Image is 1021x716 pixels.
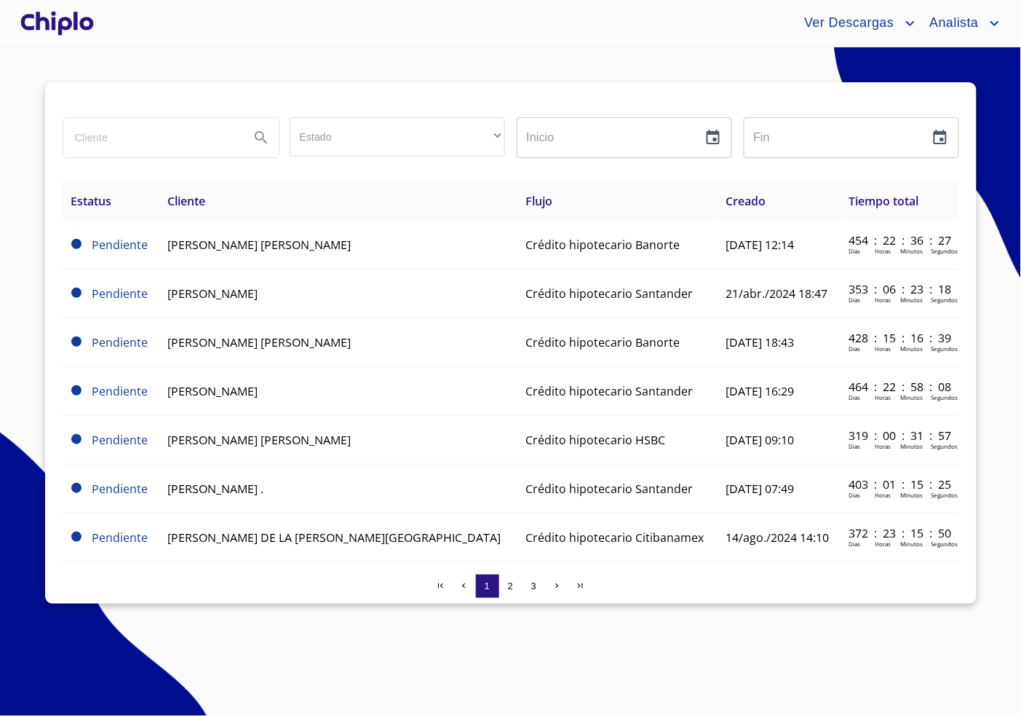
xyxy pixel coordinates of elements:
p: 403 : 01 : 15 : 25 [849,476,947,492]
p: Segundos [931,393,958,401]
span: Pendiente [92,334,148,350]
div: ​ [290,117,505,157]
span: Pendiente [92,530,148,546]
button: 2 [499,575,523,598]
span: Crédito hipotecario HSBC [526,432,666,448]
p: Dias [849,345,861,353]
p: 454 : 22 : 36 : 27 [849,232,947,248]
span: Cliente [167,193,205,209]
span: [PERSON_NAME] [167,383,258,399]
span: [PERSON_NAME] [167,286,258,302]
span: Crédito hipotecario Banorte [526,334,680,350]
span: [PERSON_NAME] [PERSON_NAME] [167,432,351,448]
p: Segundos [931,442,958,450]
button: 3 [523,575,546,598]
span: Pendiente [92,286,148,302]
span: Pendiente [92,432,148,448]
span: [DATE] 18:43 [726,334,794,350]
p: Horas [875,442,891,450]
span: [DATE] 12:14 [726,237,794,253]
p: 372 : 23 : 15 : 50 [849,525,947,541]
span: Pendiente [92,237,148,253]
p: 319 : 00 : 31 : 57 [849,428,947,444]
span: Pendiente [71,483,82,493]
span: Crédito hipotecario Santander [526,286,694,302]
p: Horas [875,393,891,401]
p: Dias [849,442,861,450]
button: Search [244,120,279,155]
span: [DATE] 09:10 [726,432,794,448]
p: Horas [875,247,891,255]
p: Minutos [901,442,923,450]
span: Creado [726,193,766,209]
p: Horas [875,296,891,304]
p: Dias [849,247,861,255]
p: Horas [875,345,891,353]
span: 1 [485,581,490,591]
span: Flujo [526,193,553,209]
span: Pendiente [71,288,82,298]
span: Analista [919,12,986,35]
span: Pendiente [71,532,82,542]
p: 353 : 06 : 23 : 18 [849,281,947,297]
p: Minutos [901,393,923,401]
button: account of current user [919,12,1004,35]
span: 14/ago./2024 14:10 [726,530,829,546]
span: [DATE] 16:29 [726,383,794,399]
p: Segundos [931,540,958,548]
span: [PERSON_NAME] [PERSON_NAME] [167,334,351,350]
p: Dias [849,540,861,548]
span: [PERSON_NAME] . [167,481,263,497]
span: 21/abr./2024 18:47 [726,286,827,302]
span: Tiempo total [849,193,919,209]
span: [PERSON_NAME] DE LA [PERSON_NAME][GEOGRAPHIC_DATA] [167,530,501,546]
span: Estatus [71,193,112,209]
p: Minutos [901,296,923,304]
span: Pendiente [71,239,82,249]
p: Minutos [901,491,923,499]
input: search [63,118,238,157]
span: 3 [531,581,536,591]
span: Ver Descargas [793,12,901,35]
span: Pendiente [92,481,148,497]
button: account of current user [793,12,918,35]
span: Pendiente [71,434,82,444]
p: Minutos [901,345,923,353]
span: 2 [508,581,513,591]
p: Segundos [931,247,958,255]
span: Pendiente [92,383,148,399]
p: Horas [875,540,891,548]
p: Minutos [901,247,923,255]
p: Dias [849,296,861,304]
span: Pendiente [71,385,82,396]
p: Segundos [931,345,958,353]
span: Crédito hipotecario Santander [526,481,694,497]
span: Pendiente [71,337,82,347]
button: 1 [476,575,499,598]
p: Dias [849,491,861,499]
span: [DATE] 07:49 [726,481,794,497]
p: Horas [875,491,891,499]
p: Minutos [901,540,923,548]
span: [PERSON_NAME] [PERSON_NAME] [167,237,351,253]
span: Crédito hipotecario Banorte [526,237,680,253]
p: Dias [849,393,861,401]
p: Segundos [931,491,958,499]
span: Crédito hipotecario Citibanamex [526,530,704,546]
p: Segundos [931,296,958,304]
p: 428 : 15 : 16 : 39 [849,330,947,346]
span: Crédito hipotecario Santander [526,383,694,399]
p: 464 : 22 : 58 : 08 [849,379,947,395]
